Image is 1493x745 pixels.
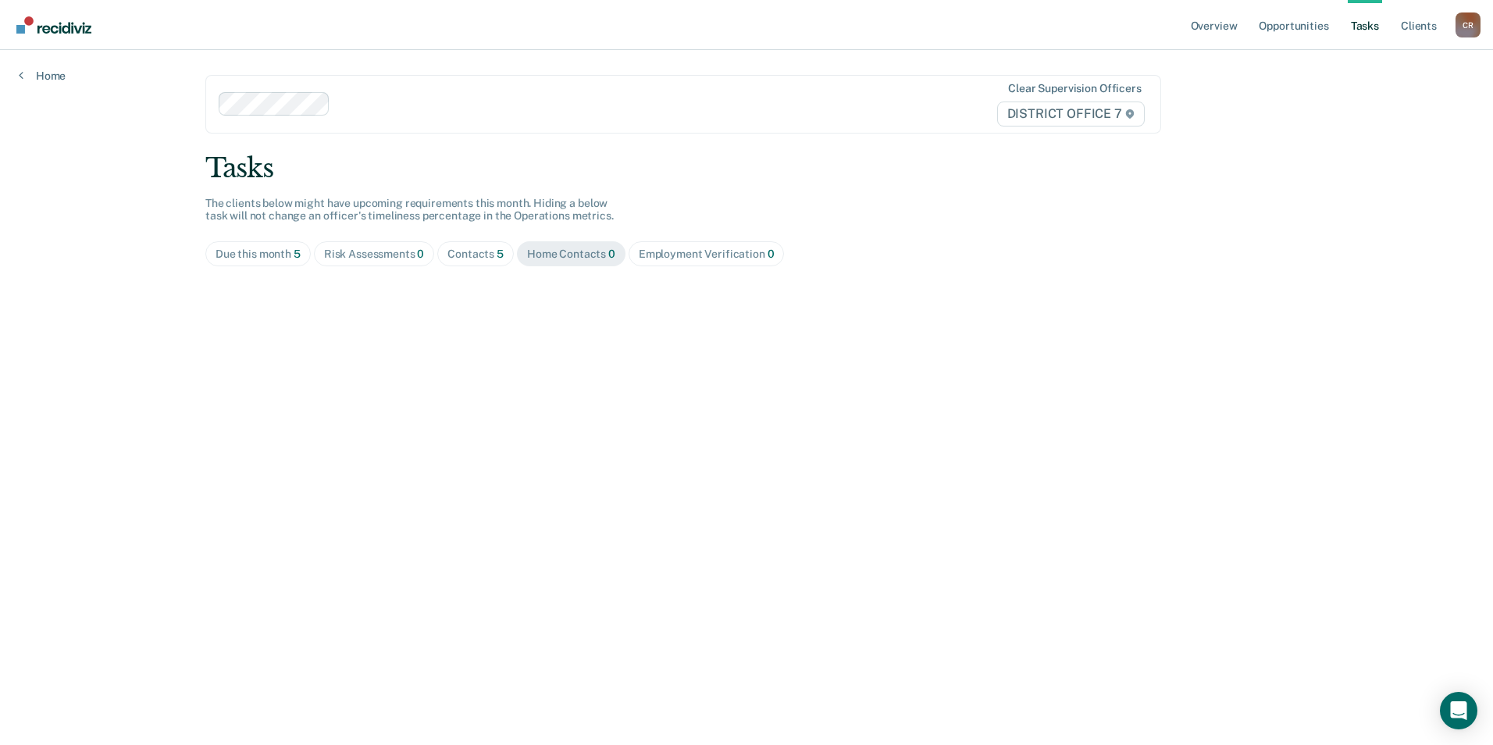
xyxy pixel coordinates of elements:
[608,248,615,260] span: 0
[294,248,301,260] span: 5
[1456,12,1481,37] div: C R
[768,248,775,260] span: 0
[205,197,614,223] span: The clients below might have upcoming requirements this month. Hiding a below task will not chang...
[447,248,504,261] div: Contacts
[216,248,301,261] div: Due this month
[205,152,1288,184] div: Tasks
[997,102,1145,127] span: DISTRICT OFFICE 7
[1008,82,1141,95] div: Clear supervision officers
[1456,12,1481,37] button: Profile dropdown button
[1440,692,1477,729] div: Open Intercom Messenger
[19,69,66,83] a: Home
[324,248,425,261] div: Risk Assessments
[497,248,504,260] span: 5
[527,248,615,261] div: Home Contacts
[639,248,775,261] div: Employment Verification
[16,16,91,34] img: Recidiviz
[417,248,424,260] span: 0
